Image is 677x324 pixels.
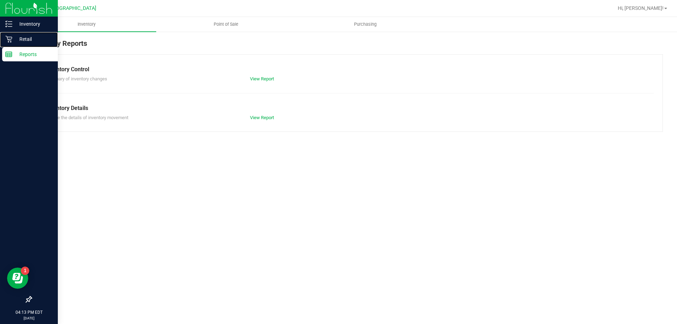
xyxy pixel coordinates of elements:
[21,267,29,275] iframe: Resource center unread badge
[250,76,274,81] a: View Report
[12,20,55,28] p: Inventory
[3,316,55,321] p: [DATE]
[5,51,12,58] inline-svg: Reports
[5,36,12,43] inline-svg: Retail
[31,38,663,54] div: Inventory Reports
[12,50,55,59] p: Reports
[45,115,128,120] span: Explore the details of inventory movement
[12,35,55,43] p: Retail
[7,268,28,289] iframe: Resource center
[3,309,55,316] p: 04:13 PM EDT
[17,17,156,32] a: Inventory
[156,17,295,32] a: Point of Sale
[48,5,96,11] span: [GEOGRAPHIC_DATA]
[295,17,435,32] a: Purchasing
[250,115,274,120] a: View Report
[204,21,248,27] span: Point of Sale
[618,5,664,11] span: Hi, [PERSON_NAME]!
[45,104,648,112] div: Inventory Details
[5,20,12,27] inline-svg: Inventory
[45,76,107,81] span: Summary of inventory changes
[68,21,105,27] span: Inventory
[45,65,648,74] div: Inventory Control
[344,21,386,27] span: Purchasing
